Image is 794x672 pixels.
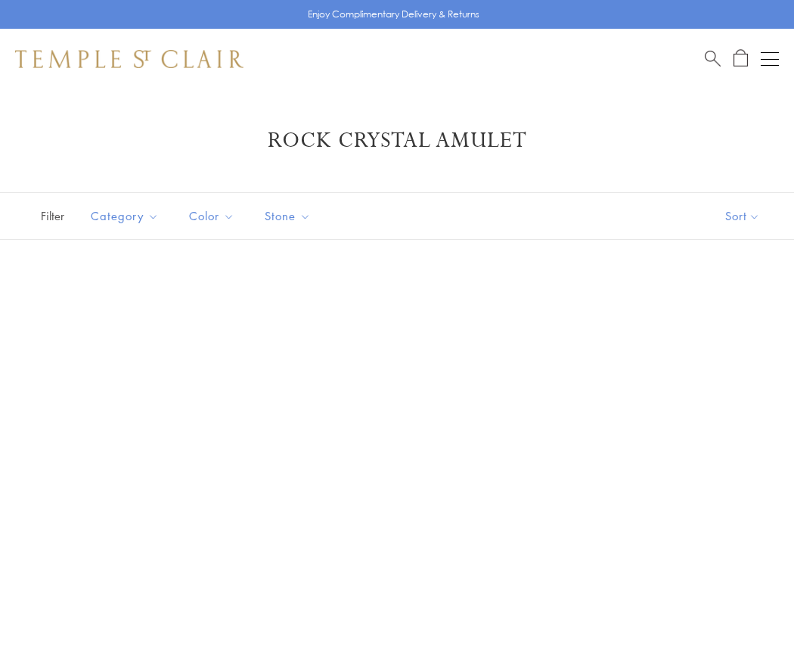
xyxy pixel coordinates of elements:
[257,207,322,226] span: Stone
[178,199,246,233] button: Color
[83,207,170,226] span: Category
[15,50,243,68] img: Temple St. Clair
[705,49,721,68] a: Search
[308,7,479,22] p: Enjoy Complimentary Delivery & Returns
[38,127,756,154] h1: Rock Crystal Amulet
[181,207,246,226] span: Color
[79,199,170,233] button: Category
[253,199,322,233] button: Stone
[734,49,748,68] a: Open Shopping Bag
[691,193,794,239] button: Show sort by
[761,50,779,68] button: Open navigation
